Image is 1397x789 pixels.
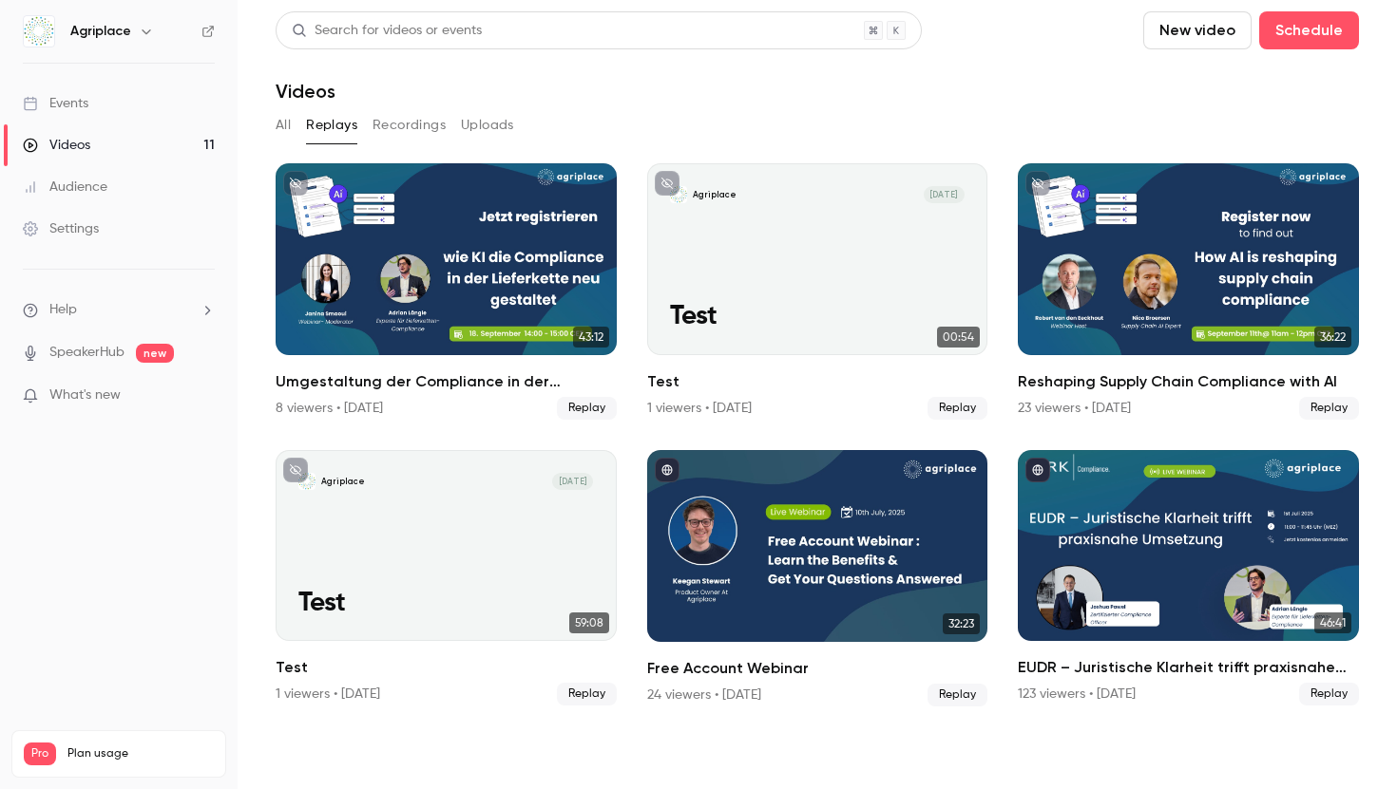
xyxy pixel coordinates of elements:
span: Help [49,300,77,320]
button: Replays [306,110,357,141]
h2: Test [276,656,617,679]
button: unpublished [283,458,308,482]
p: Agriplace [321,476,365,487]
span: Replay [928,684,987,706]
h2: EUDR – Juristische Klarheit trifft praxisnahe Umsetzung [1018,656,1359,679]
span: Replay [1299,683,1359,705]
a: 36:22Reshaping Supply Chain Compliance with AI23 viewers • [DATE]Replay [1018,163,1359,420]
iframe: Noticeable Trigger [192,387,215,404]
div: Audience [23,178,107,197]
span: 00:54 [937,327,980,348]
span: 46:41 [1314,612,1351,633]
span: 43:12 [573,327,609,348]
button: unpublished [1025,171,1050,196]
button: published [1025,458,1050,482]
span: Plan usage [67,746,214,761]
div: Settings [23,219,99,238]
li: Test [276,450,617,706]
span: Pro [24,742,56,765]
span: Replay [557,397,617,420]
span: Replay [557,683,617,705]
span: [DATE] [924,186,966,203]
ul: Videos [276,163,1359,706]
button: unpublished [283,171,308,196]
span: 59:08 [569,612,609,633]
li: Free Account Webinar [647,450,988,706]
span: Replay [1299,397,1359,420]
span: Replay [928,397,987,420]
button: New video [1143,11,1252,49]
a: 32:23Free Account Webinar24 viewers • [DATE]Replay [647,450,988,706]
li: Reshaping Supply Chain Compliance with AI [1018,163,1359,420]
li: Umgestaltung der Compliance in der Lieferkette mit KI [276,163,617,420]
a: 46:41EUDR – Juristische Klarheit trifft praxisnahe Umsetzung123 viewers • [DATE]Replay [1018,450,1359,706]
p: Test [298,588,593,618]
div: 8 viewers • [DATE] [276,399,383,418]
h2: Umgestaltung der Compliance in der Lieferkette mit KI [276,370,617,393]
div: 1 viewers • [DATE] [276,685,380,704]
h2: Free Account Webinar [647,657,988,680]
div: 23 viewers • [DATE] [1018,399,1131,418]
h2: Reshaping Supply Chain Compliance with AI [1018,370,1359,393]
div: Videos [23,136,90,155]
div: Search for videos or events [292,21,482,41]
a: 43:12Umgestaltung der Compliance in der Lieferkette mit KI8 viewers • [DATE]Replay [276,163,617,420]
a: Test Agriplace[DATE]Test00:54Test1 viewers • [DATE]Replay [647,163,988,420]
span: 36:22 [1314,327,1351,348]
section: Videos [276,11,1359,778]
div: 123 viewers • [DATE] [1018,685,1136,704]
button: published [655,458,679,482]
p: Test [670,301,965,331]
li: help-dropdown-opener [23,300,215,320]
button: Uploads [461,110,514,141]
span: [DATE] [552,473,594,490]
button: unpublished [655,171,679,196]
a: SpeakerHub [49,343,124,363]
div: Events [23,94,88,113]
button: Recordings [373,110,446,141]
div: 24 viewers • [DATE] [647,686,761,704]
span: new [136,344,174,363]
button: Schedule [1259,11,1359,49]
li: Test [647,163,988,420]
h6: Agriplace [70,22,131,41]
button: All [276,110,291,141]
div: 1 viewers • [DATE] [647,399,752,418]
li: EUDR – Juristische Klarheit trifft praxisnahe Umsetzung [1018,450,1359,706]
h2: Test [647,370,988,393]
p: Agriplace [693,189,737,200]
a: Test Agriplace[DATE]Test59:08Test1 viewers • [DATE]Replay [276,450,617,706]
h1: Videos [276,80,335,103]
img: Agriplace [24,16,54,47]
span: 32:23 [943,613,980,634]
span: What's new [49,385,121,405]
